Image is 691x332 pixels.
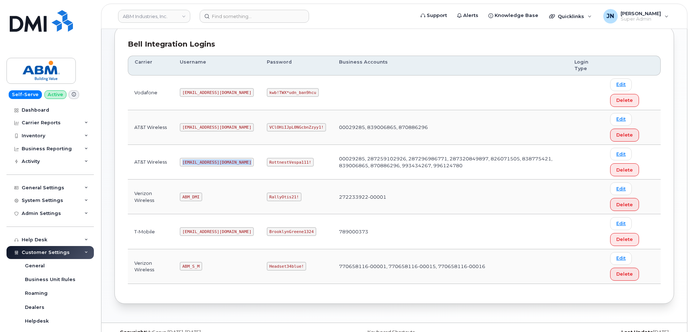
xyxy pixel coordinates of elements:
th: Password [260,56,333,76]
a: Edit [610,148,632,160]
td: 00029285, 839006865, 870886296 [333,110,568,145]
code: [EMAIL_ADDRESS][DOMAIN_NAME] [180,88,254,97]
td: Vodafone [128,76,173,110]
span: Delete [616,167,633,173]
a: Support [416,8,452,23]
button: Delete [610,198,639,211]
a: Alerts [452,8,483,23]
a: Edit [610,113,632,126]
span: Quicklinks [558,13,584,19]
div: Quicklinks [544,9,597,23]
span: Delete [616,201,633,208]
code: [EMAIL_ADDRESS][DOMAIN_NAME] [180,158,254,167]
button: Delete [610,268,639,281]
th: Business Accounts [333,56,568,76]
th: Username [173,56,260,76]
span: Super Admin [621,16,661,22]
td: AT&T Wireless [128,145,173,180]
a: Edit [610,182,632,195]
span: Support [427,12,447,19]
a: Edit [610,252,632,265]
button: Delete [610,163,639,176]
div: Joe Nguyen Jr. [598,9,674,23]
code: Headset34blue! [267,262,306,271]
span: [PERSON_NAME] [621,10,661,16]
td: 00029285, 287259102926, 287296986771, 287320849897, 826071505, 838775421, 839006865, 870886296, 9... [333,145,568,180]
button: Delete [610,94,639,107]
span: Delete [616,271,633,277]
th: Login Type [568,56,604,76]
code: RottnestVespa111! [267,158,314,167]
input: Find something... [200,10,309,23]
span: JN [607,12,614,21]
a: Edit [610,78,632,91]
span: Delete [616,236,633,243]
code: BrooklynGreene1324 [267,227,316,236]
a: Edit [610,217,632,230]
a: Knowledge Base [483,8,543,23]
button: Delete [610,233,639,246]
a: ABM Industries, Inc. [118,10,190,23]
td: 272233922-00001 [333,180,568,214]
td: Verizon Wireless [128,180,173,214]
code: ABM_DMI [180,193,202,201]
code: ABM_S_M [180,262,202,271]
span: Delete [616,97,633,104]
code: [EMAIL_ADDRESS][DOMAIN_NAME] [180,123,254,132]
td: T-Mobile [128,214,173,249]
code: RallyOtis21! [267,193,301,201]
td: 789000373 [333,214,568,249]
button: Delete [610,129,639,142]
td: 770658116-00001, 770658116-00015, 770658116-00016 [333,249,568,284]
td: Verizon Wireless [128,249,173,284]
div: Bell Integration Logins [128,39,661,49]
span: Alerts [463,12,478,19]
span: Knowledge Base [495,12,538,19]
td: AT&T Wireless [128,110,173,145]
span: Delete [616,131,633,138]
code: [EMAIL_ADDRESS][DOMAIN_NAME] [180,227,254,236]
code: kwb!TWX*udn_ban9hcu [267,88,318,97]
th: Carrier [128,56,173,76]
code: VClOHiIJpL0NGcbnZzyy1! [267,123,326,132]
